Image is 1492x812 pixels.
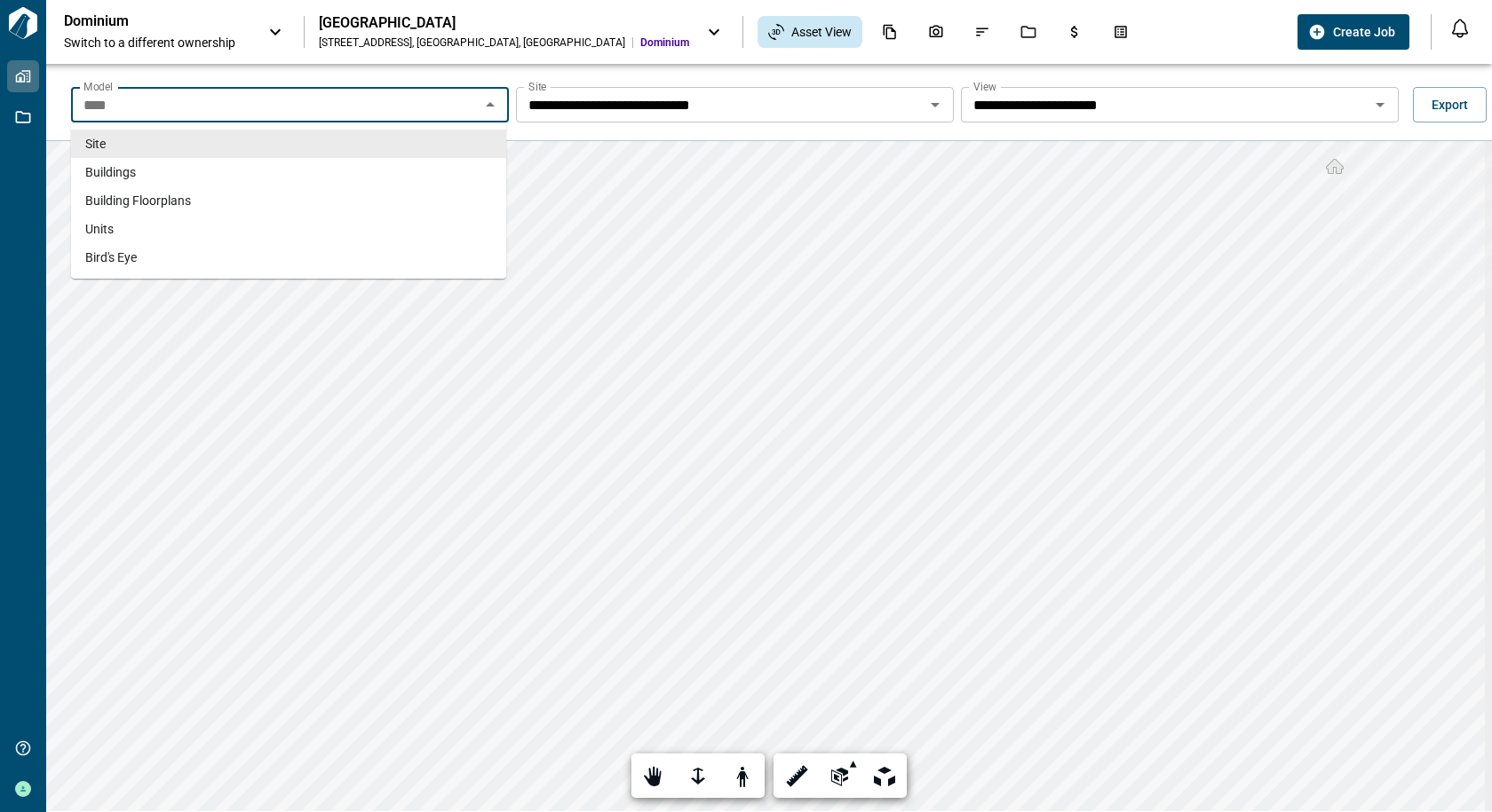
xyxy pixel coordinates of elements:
[85,220,114,238] span: Units
[1102,17,1139,47] div: Takeoff Center
[973,79,996,94] label: View
[85,192,191,209] span: Building Floorplans
[528,79,546,94] label: Site
[319,14,689,32] div: [GEOGRAPHIC_DATA]
[83,79,113,94] label: Model
[478,92,503,117] button: Close
[1010,17,1047,47] div: Jobs
[917,17,955,47] div: Photos
[1432,96,1468,114] span: Export
[1413,87,1487,122] button: Export
[1333,23,1395,41] span: Create Job
[1368,92,1393,117] button: Open
[871,17,909,47] div: Documents
[64,12,224,30] p: Dominium
[1298,14,1409,50] button: Create Job
[85,248,137,266] span: Bird's Eye
[923,92,948,117] button: Open
[319,35,625,50] div: [STREET_ADDRESS] , [GEOGRAPHIC_DATA] , [GEOGRAPHIC_DATA]
[1056,17,1093,47] div: Budgets
[85,163,136,181] span: Buildings
[85,135,106,153] span: Site
[758,16,862,48] div: Asset View
[640,35,689,50] span: Dominium
[964,17,1001,47] div: Issues & Info
[64,34,250,51] span: Switch to a different ownership
[1446,14,1474,43] button: Open notification feed
[791,23,852,41] span: Asset View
